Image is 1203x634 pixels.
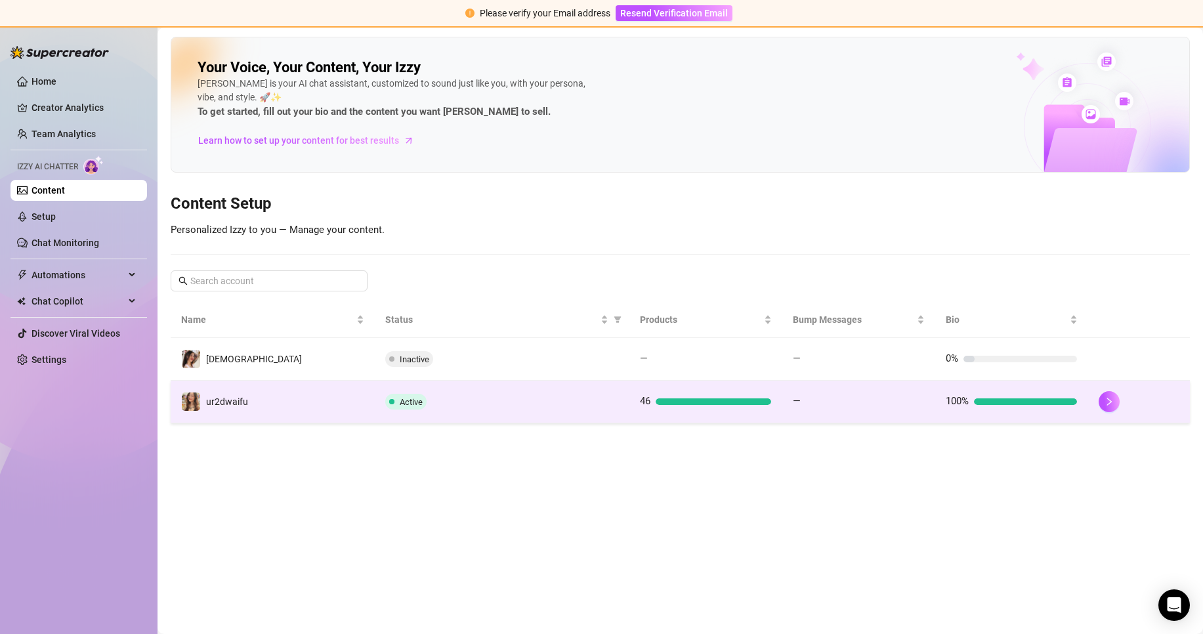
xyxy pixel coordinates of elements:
img: AI Chatter [83,156,104,175]
div: Open Intercom Messenger [1158,589,1190,621]
span: 100% [946,395,969,407]
span: 0% [946,352,958,364]
th: Products [629,302,782,338]
a: Home [32,76,56,87]
img: ur2dwaifu [182,392,200,411]
span: search [179,276,188,285]
span: Status [385,312,598,327]
img: logo-BBDzfeDw.svg [11,46,109,59]
span: Personalized Izzy to you — Manage your content. [171,224,385,236]
span: [DEMOGRAPHIC_DATA] [206,354,302,364]
th: Name [171,302,375,338]
span: — [793,395,801,407]
span: Bump Messages [793,312,914,327]
th: Bio [935,302,1088,338]
span: Automations [32,264,125,285]
span: arrow-right [402,134,415,147]
a: Chat Monitoring [32,238,99,248]
span: ur2dwaifu [206,396,248,407]
a: Content [32,185,65,196]
button: Resend Verification Email [616,5,732,21]
span: right [1105,397,1114,406]
div: [PERSON_NAME] is your AI chat assistant, customized to sound just like you, with your persona, vi... [198,77,591,120]
span: Active [400,397,423,407]
a: Learn how to set up your content for best results [198,130,424,151]
span: Izzy AI Chatter [17,161,78,173]
img: Goddess [182,350,200,368]
span: exclamation-circle [465,9,475,18]
th: Status [375,302,629,338]
input: Search account [190,274,349,288]
a: Setup [32,211,56,222]
a: Settings [32,354,66,365]
span: filter [614,316,622,324]
span: Learn how to set up your content for best results [198,133,399,148]
th: Bump Messages [782,302,935,338]
span: Name [181,312,354,327]
span: filter [611,310,624,329]
button: right [1099,391,1120,412]
h2: Your Voice, Your Content, Your Izzy [198,58,421,77]
a: Creator Analytics [32,97,137,118]
span: 46 [640,395,650,407]
div: Please verify your Email address [480,6,610,20]
span: Resend Verification Email [620,8,728,18]
span: Bio [946,312,1067,327]
span: Chat Copilot [32,291,125,312]
span: — [793,352,801,364]
span: Products [640,312,761,327]
img: Chat Copilot [17,297,26,306]
a: Team Analytics [32,129,96,139]
a: Discover Viral Videos [32,328,120,339]
span: thunderbolt [17,270,28,280]
strong: To get started, fill out your bio and the content you want [PERSON_NAME] to sell. [198,106,551,117]
span: Inactive [400,354,429,364]
h3: Content Setup [171,194,1190,215]
span: — [640,352,648,364]
img: ai-chatter-content-library-cLFOSyPT.png [986,38,1189,172]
